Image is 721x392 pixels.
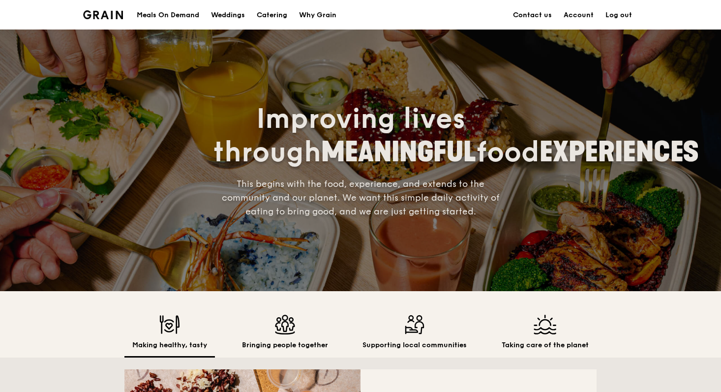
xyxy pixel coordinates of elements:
span: EXPERIENCES [540,136,699,169]
div: Meals On Demand [137,0,199,30]
div: Catering [257,0,287,30]
h2: Taking care of the planet [502,340,589,350]
img: Making healthy, tasty [132,315,207,334]
a: Catering [251,0,293,30]
a: Weddings [205,0,251,30]
div: Why Grain [299,0,336,30]
img: Supporting local communities [362,315,467,334]
a: Contact us [507,0,558,30]
a: Account [558,0,600,30]
img: Grain [83,10,123,19]
a: Why Grain [293,0,342,30]
h2: Making healthy, tasty [132,340,207,350]
h2: Supporting local communities [362,340,467,350]
span: Improving lives through food [213,102,699,169]
span: MEANINGFUL [321,136,476,169]
img: Bringing people together [242,315,328,334]
img: Taking care of the planet [502,315,589,334]
a: Log out [600,0,638,30]
span: This begins with the food, experience, and extends to the community and our planet. We want this ... [222,179,500,217]
div: Weddings [211,0,245,30]
h2: Bringing people together [242,340,328,350]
